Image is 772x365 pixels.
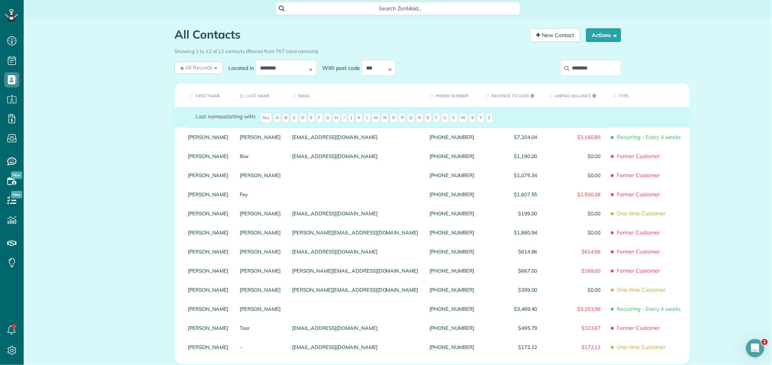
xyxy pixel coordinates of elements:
[240,153,281,159] a: Box
[188,249,229,254] a: [PERSON_NAME]
[381,113,389,123] span: N
[549,306,601,312] span: $3,253.98
[240,268,281,273] a: [PERSON_NAME]
[549,173,601,178] span: $0.00
[11,171,22,179] span: New
[188,192,229,197] a: [PERSON_NAME]
[612,131,684,144] span: Recurring - Every 4 weeks
[486,153,538,159] span: $1,190.00
[286,128,424,147] div: [EMAIL_ADDRESS][DOMAIN_NAME]
[286,338,424,357] div: [EMAIL_ADDRESS][DOMAIN_NAME]
[299,113,307,123] span: D
[486,211,538,216] span: $199.00
[480,84,543,107] th: Revenue to Date: activate to sort column ascending
[486,173,538,178] span: $1,075.34
[549,344,601,350] span: $172.12
[612,169,684,182] span: Former Customer
[260,113,272,123] span: All
[286,280,424,299] div: [PERSON_NAME][EMAIL_ADDRESS][DOMAIN_NAME]
[486,325,538,331] span: $495.79
[612,245,684,258] span: Former Customer
[234,84,287,107] th: Last Name: activate to sort column descending
[240,325,281,331] a: Toor
[240,192,281,197] a: Fey
[549,134,601,140] span: $3,160.89
[188,230,229,235] a: [PERSON_NAME]
[425,113,432,123] span: S
[543,84,607,107] th: Unpaid Balance: activate to sort column ascending
[348,113,354,123] span: J
[549,211,601,216] span: $0.00
[372,113,380,123] span: M
[240,230,281,235] a: [PERSON_NAME]
[240,287,281,292] a: [PERSON_NAME]
[188,344,229,350] a: [PERSON_NAME]
[424,204,480,223] div: [PHONE_NUMBER]
[612,341,684,354] span: One-time Customer
[240,344,281,350] a: -
[333,113,340,123] span: H
[324,113,332,123] span: G
[240,306,281,312] a: [PERSON_NAME]
[549,153,601,159] span: $0.00
[612,321,684,335] span: Former Customer
[188,134,229,140] a: [PERSON_NAME]
[469,113,476,123] span: X
[549,268,601,273] span: $169.00
[240,211,281,216] a: [PERSON_NAME]
[586,28,621,42] button: Actions
[355,113,363,123] span: K
[407,113,415,123] span: Q
[486,134,538,140] span: $7,204.04
[308,113,315,123] span: E
[273,113,281,123] span: A
[486,249,538,254] span: $614.86
[549,287,601,292] span: $0.00
[240,173,281,178] a: [PERSON_NAME]
[549,325,601,331] span: $323.67
[424,261,480,280] div: [PHONE_NUMBER]
[286,261,424,280] div: [PERSON_NAME][EMAIL_ADDRESS][DOMAIN_NAME]
[486,306,538,312] span: $3,469.40
[486,192,538,197] span: $1,607.55
[612,207,684,220] span: One-time Customer
[549,192,601,197] span: $1,500.38
[607,84,690,107] th: Type: activate to sort column ascending
[486,287,538,292] span: $399.00
[240,249,281,254] a: [PERSON_NAME]
[486,268,538,273] span: $667.00
[195,113,256,120] label: starting with:
[424,242,480,261] div: [PHONE_NUMBER]
[174,84,234,107] th: First Name: activate to sort column ascending
[612,226,684,239] span: Former Customer
[240,134,281,140] a: [PERSON_NAME]
[390,113,397,123] span: O
[286,147,424,166] div: [EMAIL_ADDRESS][DOMAIN_NAME]
[424,299,480,318] div: [PHONE_NUMBER]
[286,318,424,338] div: [EMAIL_ADDRESS][DOMAIN_NAME]
[612,150,684,163] span: Former Customer
[486,113,493,123] span: Z
[612,188,684,201] span: Former Customer
[424,280,480,299] div: [PHONE_NUMBER]
[399,113,406,123] span: P
[477,113,485,123] span: Y
[286,223,424,242] div: [PERSON_NAME][EMAIL_ADDRESS][DOMAIN_NAME]
[188,153,229,159] a: [PERSON_NAME]
[188,287,229,292] a: [PERSON_NAME]
[282,113,289,123] span: B
[612,283,684,297] span: One-time Customer
[424,84,480,107] th: Phone number: activate to sort column ascending
[612,264,684,278] span: Former Customer
[459,113,468,123] span: W
[450,113,458,123] span: V
[174,28,524,41] h1: All Contacts
[549,230,601,235] span: $0.00
[286,242,424,261] div: [EMAIL_ADDRESS][DOMAIN_NAME]
[179,64,213,71] span: All Records
[364,113,371,123] span: L
[316,113,323,123] span: F
[424,338,480,357] div: [PHONE_NUMBER]
[11,191,22,199] span: New
[549,249,601,254] span: $614.86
